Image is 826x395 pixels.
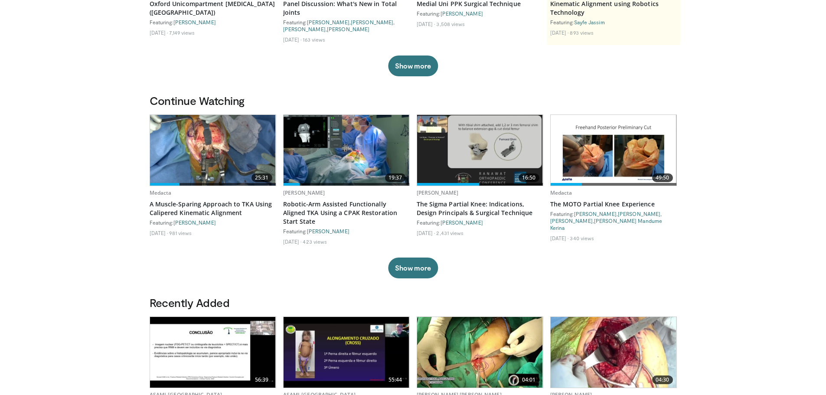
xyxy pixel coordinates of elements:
[550,19,677,26] div: Featuring:
[570,235,594,242] li: 340 views
[169,229,192,236] li: 981 views
[519,375,539,384] span: 04:01
[169,29,195,36] li: 7,149 views
[519,173,539,182] span: 16:50
[284,317,409,388] img: 4f2bc282-22c3-41e7-a3f0-d3b33e5d5e41.620x360_q85_upscale.jpg
[283,189,325,196] a: [PERSON_NAME]
[303,36,325,43] li: 163 views
[150,317,276,388] a: 56:39
[283,26,326,32] a: [PERSON_NAME]
[284,115,409,186] img: 5f9c0737-b531-4be0-b8ce-730123195e76.620x360_q85_upscale.jpg
[652,375,673,384] span: 04:30
[550,200,677,209] a: The MOTO Partial Knee Experience
[150,296,677,310] h3: Recently Added
[385,375,406,384] span: 55:44
[150,317,276,388] img: 7827b68c-edda-4073-a757-b2e2fb0a5246.620x360_q85_upscale.jpg
[150,229,168,236] li: [DATE]
[417,189,459,196] a: [PERSON_NAME]
[550,29,569,36] li: [DATE]
[551,317,676,388] a: 04:30
[417,229,435,236] li: [DATE]
[284,115,409,186] a: 19:37
[417,200,543,217] a: The Sigma Partial Knee: Indications, Design Principals & Surgical Technique
[283,200,410,226] a: Robotic-Arm Assisted Functionally Aligned TKA Using a CPAK Restoration Start State
[150,115,276,186] a: 25:31
[283,36,302,43] li: [DATE]
[388,55,438,76] button: Show more
[417,10,543,17] div: Featuring:
[283,228,410,235] div: Featuring:
[150,189,172,196] a: Medacta
[283,238,302,245] li: [DATE]
[436,229,464,236] li: 2,431 views
[574,211,617,217] a: [PERSON_NAME]
[150,219,276,226] div: Featuring:
[327,26,369,32] a: [PERSON_NAME]
[417,317,543,388] a: 04:01
[150,94,677,108] h3: Continue Watching
[173,19,216,25] a: [PERSON_NAME]
[441,10,483,16] a: [PERSON_NAME]
[417,20,435,27] li: [DATE]
[307,19,349,25] a: [PERSON_NAME]
[417,115,543,186] a: 16:50
[574,19,605,25] a: Sayfe Jassim
[388,258,438,278] button: Show more
[351,19,393,25] a: [PERSON_NAME]
[173,219,216,225] a: [PERSON_NAME]
[550,210,677,231] div: Featuring: , , ,
[550,189,572,196] a: Medacta
[417,317,543,388] img: c2f644dc-a967-485d-903d-283ce6bc3929.620x360_q85_upscale.jpg
[307,228,349,234] a: [PERSON_NAME]
[251,375,272,384] span: 56:39
[550,235,569,242] li: [DATE]
[303,238,327,245] li: 423 views
[150,19,276,26] div: Featuring:
[417,219,543,226] div: Featuring:
[652,173,673,182] span: 49:50
[417,115,543,186] img: b4e7bb26-fa9c-4d3d-adc6-8682f890a2bc.620x360_q85_upscale.jpg
[283,19,410,33] div: Featuring: , , ,
[550,218,663,231] a: [PERSON_NAME] Mandume Kerina
[150,29,168,36] li: [DATE]
[570,29,594,36] li: 893 views
[618,211,660,217] a: [PERSON_NAME]
[551,317,676,388] img: 2b2da37e-a9b6-423e-b87e-b89ec568d167.620x360_q85_upscale.jpg
[436,20,465,27] li: 3,508 views
[551,115,676,186] a: 49:50
[150,115,276,186] img: 79992334-3ae6-45ec-80f5-af688f8136ae.620x360_q85_upscale.jpg
[284,317,409,388] a: 55:44
[385,173,406,182] span: 19:37
[441,219,483,225] a: [PERSON_NAME]
[251,173,272,182] span: 25:31
[550,218,593,224] a: [PERSON_NAME]
[551,115,676,186] img: e0c75c38-3898-4e2f-b573-c63516b6ae86.620x360_q85_upscale.jpg
[150,200,276,217] a: A Muscle-Sparing Approach to TKA Using Calipered Kinematic Alignment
